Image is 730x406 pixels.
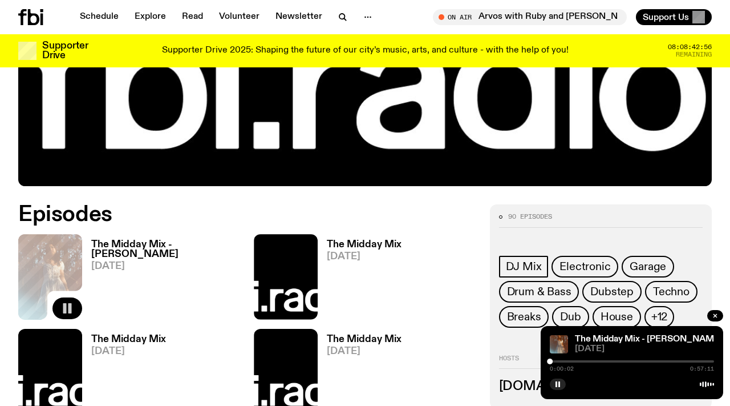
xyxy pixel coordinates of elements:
[318,240,401,319] a: The Midday Mix[DATE]
[433,9,627,25] button: On AirArvos with Ruby and [PERSON_NAME]
[552,306,589,328] a: Dub
[593,306,641,328] a: House
[550,366,574,372] span: 0:00:02
[327,347,401,356] span: [DATE]
[645,281,697,303] a: Techno
[590,286,634,298] span: Dubstep
[499,281,579,303] a: Drum & Bass
[630,260,666,273] span: Garage
[73,9,125,25] a: Schedule
[499,355,703,369] h2: Hosts
[622,256,674,278] a: Garage
[212,9,266,25] a: Volunteer
[643,12,689,22] span: Support Us
[91,262,240,271] span: [DATE]
[175,9,210,25] a: Read
[551,256,618,278] a: Electronic
[507,286,571,298] span: Drum & Bass
[499,380,703,393] h3: [DOMAIN_NAME] presenters
[601,311,633,323] span: House
[91,335,166,344] h3: The Midday Mix
[327,240,401,250] h3: The Midday Mix
[507,311,541,323] span: Breaks
[575,335,723,344] a: The Midday Mix - [PERSON_NAME]
[499,256,549,278] a: DJ Mix
[18,204,476,225] h2: Episodes
[91,347,166,356] span: [DATE]
[582,281,642,303] a: Dubstep
[508,214,552,220] span: 90 episodes
[162,46,569,56] p: Supporter Drive 2025: Shaping the future of our city’s music, arts, and culture - with the help o...
[644,306,674,328] button: +12
[559,260,610,273] span: Electronic
[668,44,712,50] span: 08:08:42:56
[636,9,712,25] button: Support Us
[690,366,714,372] span: 0:57:11
[327,335,401,344] h3: The Midday Mix
[499,306,549,328] a: Breaks
[128,9,173,25] a: Explore
[575,345,714,353] span: [DATE]
[42,41,88,61] h3: Supporter Drive
[653,286,690,298] span: Techno
[327,252,401,262] span: [DATE]
[560,311,581,323] span: Dub
[82,240,240,319] a: The Midday Mix - [PERSON_NAME][DATE]
[269,9,329,25] a: Newsletter
[651,311,667,323] span: +12
[91,240,240,259] h3: The Midday Mix - [PERSON_NAME]
[506,260,542,273] span: DJ Mix
[676,51,712,58] span: Remaining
